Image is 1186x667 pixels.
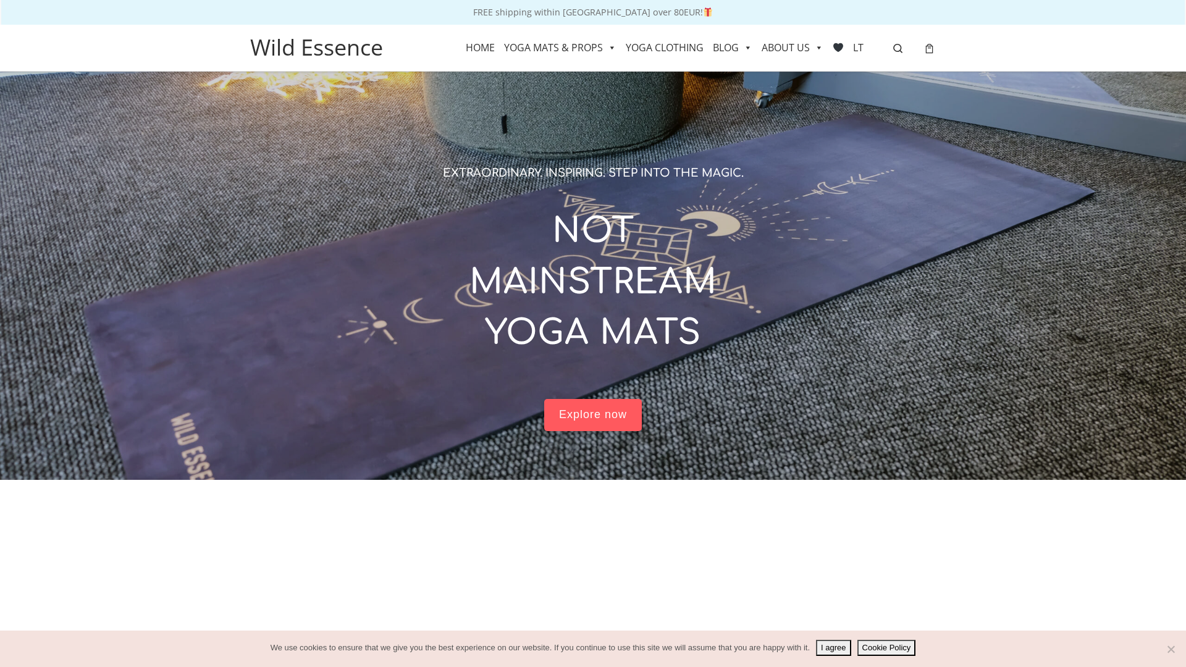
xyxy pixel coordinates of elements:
a: LT [853,32,864,63]
a: BLOG [713,32,752,63]
span: Explore now [559,408,627,422]
span: No [1164,643,1177,655]
a: ABOUT US [762,32,823,63]
img: 🖤 [833,43,843,52]
div: FREE shipping within [GEOGRAPHIC_DATA] over 80EUR! [12,4,1174,20]
span: EXTRAORDINARY. INSPIRING. STEP INTO THE MAGIC. [443,167,744,179]
span: We use cookies to ensure that we give you the best experience on our website. If you continue to ... [271,642,810,654]
button: I agree [816,640,851,656]
a: Wild Essence [250,31,383,64]
span: NOT MAINSTREAM YOGA MATS [469,212,717,352]
a: Explore now [544,399,641,431]
a: YOGA MATS & PROPS [504,32,616,63]
a: YOGA CLOTHING [626,32,704,63]
a: HOME [466,32,495,63]
button: Cookie Policy [857,640,916,656]
img: 🎁 [704,7,712,16]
